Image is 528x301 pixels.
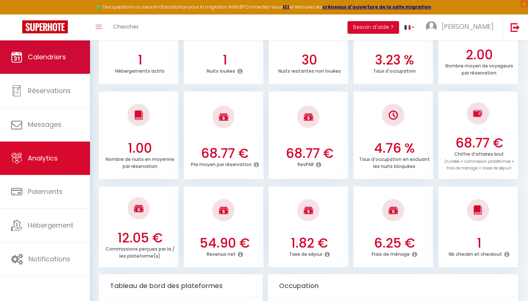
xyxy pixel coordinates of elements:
[420,14,503,40] a: ... [PERSON_NAME]
[188,146,262,161] h3: 68.77 €
[444,149,514,171] p: Chiffre d'affaires brut
[442,135,517,151] h3: 68.77 €
[115,66,165,74] p: Hébergements actifs
[444,159,514,171] span: (nuitées + commission plateformes + frais de ménage + taxes de séjour)
[449,249,502,257] p: Nb checkin et checkout
[278,66,341,74] p: Nuits restantes non louées
[442,22,494,31] span: [PERSON_NAME]
[273,52,347,68] h3: 30
[358,140,432,156] h3: 4.76 %
[106,155,174,169] p: Nombre de nuits en moyenne par réservation
[188,235,262,251] h3: 54.90 €
[348,21,399,34] button: Besoin d'aide ?
[426,21,437,32] img: ...
[442,235,517,251] h3: 1
[22,20,68,33] img: Super Booking
[511,23,520,32] img: logout
[191,160,252,168] p: Prix moyen par réservation
[28,86,71,95] span: Réservations
[113,23,139,30] span: Chercher
[99,274,263,298] div: Tableau de bord des plateformes
[29,254,70,264] span: Notifications
[6,3,28,25] button: Ouvrir le widget de chat LiveChat
[188,52,262,68] h3: 1
[442,47,517,63] h3: 2.00
[28,153,58,163] span: Analytics
[106,244,175,259] p: Commissions perçues par la / les plateforme(s)
[28,221,73,230] span: Hébergement
[273,235,347,251] h3: 1.82 €
[268,274,518,298] div: Occupation
[283,4,289,10] a: ICI
[28,120,62,129] span: Messages
[298,160,314,168] p: RevPAR
[389,110,398,120] img: NO IMAGE
[207,66,235,74] p: Nuits louées
[289,249,322,257] p: Taxe de séjour
[103,52,177,68] h3: 1
[358,235,432,251] h3: 6.25 €
[322,4,431,10] a: créneaux d'ouverture de la salle migration
[107,14,144,40] a: Chercher
[207,249,236,257] p: Revenus net
[103,140,177,156] h3: 1.00
[28,187,63,196] span: Paiements
[358,52,432,68] h3: 3.23 %
[273,146,347,161] h3: 68.77 €
[373,66,416,74] p: Taux d'occupation
[372,249,410,257] p: Frais de ménage
[103,230,177,246] h3: 12.05 €
[28,52,66,62] span: Calendriers
[473,109,482,118] img: NO IMAGE
[359,155,430,169] p: Taux d'occupation en excluant les nuits bloquées
[445,61,513,76] p: Nombre moyen de voyageurs par réservation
